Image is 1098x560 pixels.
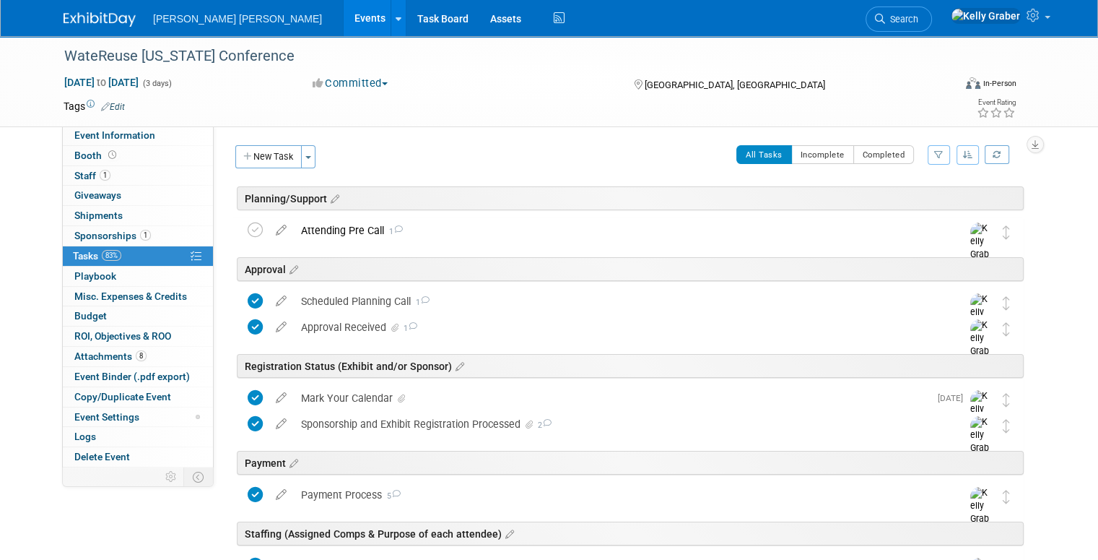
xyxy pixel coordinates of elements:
td: Tags [64,99,125,113]
a: Delete Event [63,447,213,467]
a: Sponsorships1 [63,226,213,246]
span: [PERSON_NAME] [PERSON_NAME] [153,13,322,25]
div: Payment [237,451,1024,475]
a: Logs [63,427,213,447]
span: Copy/Duplicate Event [74,391,171,402]
img: ExhibitDay [64,12,136,27]
img: Kelly Graber [951,8,1021,24]
a: edit [269,321,294,334]
a: Copy/Duplicate Event [63,387,213,407]
a: Event Binder (.pdf export) [63,367,213,387]
div: WateReuse [US_STATE] Conference [59,43,936,69]
div: Approval Received [294,315,941,340]
a: Tasks83% [63,246,213,266]
img: Format-Inperson.png [966,77,980,89]
i: Move task [1003,296,1010,310]
img: Kelly Graber [970,319,992,371]
i: Move task [1003,322,1010,336]
div: Staffing (Assigned Comps & Purpose of each attendee) [237,522,1024,546]
div: Mark Your Calendar [294,386,929,410]
span: to [95,77,108,88]
a: Misc. Expenses & Credits [63,287,213,306]
span: Booth not reserved yet [105,150,119,160]
span: 8 [136,350,147,361]
span: 83% [102,250,121,261]
span: Giveaways [74,189,121,201]
a: Playbook [63,267,213,286]
img: Kelly Graber [970,293,992,345]
span: [DATE] [DATE] [64,76,139,89]
i: Move task [1003,490,1010,504]
span: Event Information [74,129,155,141]
a: Edit sections [502,526,514,540]
td: Personalize Event Tab Strip [159,468,184,486]
a: Attachments8 [63,347,213,366]
a: Edit sections [286,455,298,470]
span: [DATE] [938,393,970,403]
img: Kelly Graber [970,390,992,441]
span: Misc. Expenses & Credits [74,290,187,302]
img: Kelly Graber [970,487,992,538]
span: Event Binder (.pdf export) [74,371,190,382]
span: ROI, Objectives & ROO [74,330,171,342]
span: Event Settings [74,411,139,423]
button: All Tasks [736,145,792,164]
a: Edit sections [327,191,339,205]
span: (3 days) [141,79,172,88]
a: Event Information [63,126,213,145]
span: Attachments [74,350,147,362]
span: Modified Layout [196,415,200,419]
a: Edit [101,102,125,112]
a: ROI, Objectives & ROO [63,327,213,346]
a: Staff1 [63,166,213,186]
a: Edit sections [286,262,298,276]
span: Budget [74,310,107,322]
a: edit [269,392,294,405]
a: edit [269,488,294,501]
a: Budget [63,306,213,326]
span: 1 [100,170,110,181]
div: Approval [237,257,1024,281]
span: 1 [401,324,417,333]
div: Attending Pre Call [294,218,941,243]
div: Sponsorship and Exhibit Registration Processed [294,412,941,436]
span: Shipments [74,210,123,221]
span: Staff [74,170,110,181]
td: Toggle Event Tabs [184,468,214,486]
a: Refresh [985,145,1009,164]
span: 1 [140,230,151,241]
a: Shipments [63,206,213,225]
a: Booth [63,146,213,165]
span: Delete Event [74,451,130,462]
div: In-Person [982,78,1016,89]
span: 1 [384,227,403,236]
div: Event Rating [977,99,1016,106]
button: Committed [308,76,393,91]
span: [GEOGRAPHIC_DATA], [GEOGRAPHIC_DATA] [645,79,825,90]
button: Completed [853,145,915,164]
div: Event Format [876,75,1016,97]
span: 2 [536,421,552,430]
div: Scheduled Planning Call [294,289,941,314]
i: Move task [1003,419,1010,433]
span: Booth [74,150,119,161]
button: New Task [235,145,302,168]
div: Registration Status (Exhibit and/or Sponsor) [237,354,1024,378]
span: 1 [411,298,430,307]
span: Search [885,14,918,25]
a: Search [866,7,932,32]
img: Kelly Graber [970,416,992,468]
i: Move task [1003,393,1010,407]
a: edit [269,224,294,237]
span: Playbook [74,270,116,282]
a: edit [269,295,294,308]
body: Rich Text Area. Press ALT-0 for help. [8,6,749,20]
span: Tasks [73,250,121,262]
a: Event Settings [63,408,213,427]
div: Payment Process [294,483,941,507]
a: edit [269,418,294,431]
div: Planning/Support [237,186,1024,210]
img: Kelly Graber [970,223,992,274]
a: Giveaways [63,186,213,205]
button: Incomplete [791,145,854,164]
